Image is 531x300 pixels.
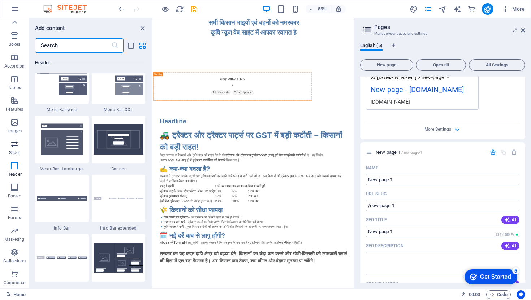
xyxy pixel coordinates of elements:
img: banner.svg [94,124,144,155]
span: AI [504,217,517,223]
h6: Header [35,58,145,67]
img: menu-bar-wide.svg [37,65,87,95]
img: info-bar.svg [37,196,87,201]
p: Slider [9,150,20,156]
div: Settings [490,149,496,155]
h2: Pages [374,24,525,30]
label: Last part of the URL for this page [366,191,387,197]
p: Marketing [4,236,24,242]
h6: Session time [461,290,480,299]
span: Info Bar [35,225,89,231]
button: New page [360,59,413,71]
h6: Add content [35,24,65,32]
textarea: The text in search results and social media The text in search results and social media [366,252,519,275]
div: Info Bar [35,175,89,231]
h6: 55% [316,5,328,13]
span: Menu Bar Hamburger [35,166,89,172]
p: Images [7,128,22,134]
img: Editor Logo [42,5,96,13]
span: More [502,5,525,13]
p: SEO Description [366,243,403,249]
button: AI [501,242,519,250]
div: Get Started [21,8,52,14]
div: [DOMAIN_NAME] [371,98,474,105]
p: Commerce [4,280,25,286]
div: New page 1/new-page-1 [374,150,486,155]
span: Open all [419,63,463,67]
input: Search [35,38,111,53]
span: All Settings [472,63,522,67]
i: Save (Ctrl+S) [190,5,198,13]
button: design [410,5,418,13]
span: /new-page-1 [401,151,423,155]
p: Accordion [4,63,25,69]
button: Usercentrics [517,290,525,299]
img: banner.grid.svg [94,243,144,273]
p: Tables [8,85,21,91]
i: Undo: Delete elements (Ctrl+Z) [118,5,126,13]
p: SEO Keywords [366,281,398,287]
p: Forms [8,215,21,221]
span: Menu Bar wide [35,107,89,113]
button: text_generator [453,5,462,13]
label: The page title in search results and browser tabs [366,217,387,223]
div: Language Tabs [360,43,525,56]
input: The page title in search results and browser tabs The page title in search results and browser tabs [366,226,519,237]
button: AI [501,216,519,224]
span: More Settings [424,127,451,132]
p: URL SLUG [366,191,387,197]
span: New page [363,63,410,67]
p: Footer [8,193,21,199]
img: menu-bar-xxl.svg [94,65,144,95]
input: Last part of the URL for this page Last part of the URL for this page [366,200,519,211]
span: Banner [92,166,146,172]
i: Pages (Ctrl+Alt+S) [424,5,432,13]
span: new-page [422,74,444,81]
img: info-bar-columns.svg [37,256,87,260]
button: All Settings [469,59,525,71]
p: Collections [3,258,25,264]
button: undo [117,5,126,13]
div: Menu Bar wide [35,56,89,113]
span: Paste clipboard [144,130,184,140]
div: Drop content here [0,99,289,150]
img: info-bar-extended.svg [94,197,144,200]
span: Calculated pixel length in search results [494,232,519,237]
span: English (5) [360,41,383,51]
i: Design (Ctrl+Alt+Y) [410,5,418,13]
div: Menu Bar Hamburger [35,116,89,172]
p: Boxes [9,42,21,47]
p: Features [6,106,23,112]
span: Code [489,290,508,299]
span: 227 / 580 Px [496,233,514,236]
button: save [190,5,198,13]
button: navigator [439,5,447,13]
span: Info Bar extended [92,225,146,231]
div: Remove [511,149,517,155]
span: Menu Bar XXL [92,107,146,113]
a: Click to cancel selection. Double-click to open Pages [6,290,26,299]
p: Header [7,171,22,177]
div: 5 [53,1,61,9]
span: [DOMAIN_NAME] [377,74,416,81]
i: Navigator [439,5,447,13]
i: Reload page [176,5,184,13]
button: Open all [416,59,466,71]
div: Get Started 5 items remaining, 0% complete [6,4,59,19]
span: New page 1 [376,149,422,155]
button: grid-view [138,41,147,50]
div: Banner [92,116,146,172]
label: The text in search results and social media [366,243,403,249]
i: On resize automatically adjust zoom level to fit chosen device. [335,6,342,12]
h3: Manage your pages and settings [374,30,511,37]
button: Code [486,290,511,299]
button: 55% [306,5,331,13]
span: Add elements [105,130,141,140]
span: AI [504,243,517,249]
p: Name [366,165,378,171]
div: Menu Bar XXL [92,56,146,113]
div: Info Bar extended [92,175,146,231]
button: publish [482,3,493,15]
button: list-view [126,41,135,50]
button: commerce [467,5,476,13]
